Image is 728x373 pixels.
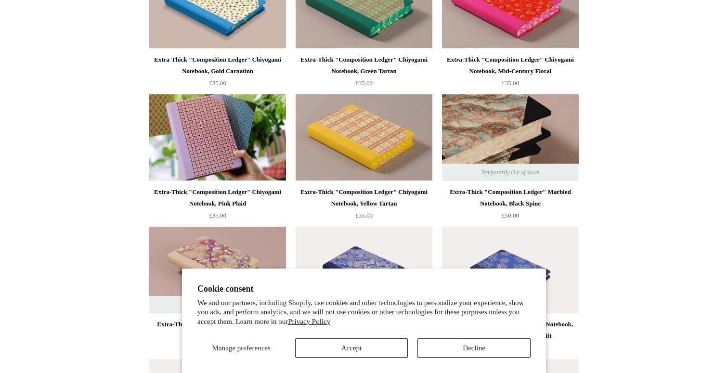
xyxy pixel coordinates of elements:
a: Extra-Thick "Composition Ledger" Chiyogami Notebook, Mid-Century Floral £35.00 [442,54,579,93]
img: Extra-Thick "Composition Ledger" Chiyogami Notebook, Yellow Tartan [296,94,432,181]
a: Extra-Thick "Composition Ledger" Chiyogami Notebook, Yellow Tartan £35.00 [296,186,432,226]
button: Manage preferences [197,338,286,358]
div: Extra-Thick "Composition Ledger" Chiyogami Notebook, Pink Plaid [152,186,284,209]
button: Decline [417,338,531,358]
a: Extra-Thick "Composition Ledger" Marbled Notebook, Black Spine £50.00 [442,186,579,226]
div: Extra-Thick "Composition Ledger" Chiyogami Notebook, Yellow Tartan [298,186,430,209]
span: £35.00 [502,79,519,87]
a: Extra-Thick "Composition Ledger" Chiyogami Notebook, Yellow Tartan Extra-Thick "Composition Ledge... [296,94,432,181]
a: Extra-Thick "Composition Ledger" Chiyogami Notebook, Gold Carnation £35.00 [149,54,286,93]
a: Extra-Thick "Composition Ledger" Chiyogami Notebook, Pink Plaid Extra-Thick "Composition Ledger" ... [149,94,286,181]
a: Extra-Thick "Composition Ledger" Chiyogami Notebook, Green Tartan £35.00 [296,54,432,93]
img: Extra-Thick "Composition Ledger" Marbled Notebook, Cream Spine [149,227,286,313]
img: Extra-Thick "Composition Ledger" Notebook, Chiyogami Notebook, Book On Book [296,227,432,313]
span: Temporarily Out of Stock [179,296,256,313]
a: Privacy Policy [288,318,330,325]
a: Extra-Thick "Composition Ledger" Notebook, Chiyogami Notebook, Book On Book Extra-Thick "Composit... [296,227,432,313]
a: Extra-Thick "Composition Ledger" Notebook, Chiyogami Notebook, The Gift Extra-Thick "Composition ... [442,227,579,313]
p: We and our partners, including Shopify, use cookies and other technologies to personalize your ex... [197,298,531,327]
span: £35.00 [209,212,226,219]
a: Extra-Thick "Composition Ledger" Marbled Notebook, Cream Spine Extra-Thick "Composition Ledger" M... [149,227,286,313]
div: Extra-Thick "Composition Ledger" Chiyogami Notebook, Mid-Century Floral [444,54,576,77]
a: Extra-Thick "Composition Ledger" Chiyogami Notebook, Pink Plaid £35.00 [149,186,286,226]
span: £35.00 [355,79,373,87]
span: £35.00 [355,212,373,219]
h2: Cookie consent [197,284,531,294]
img: Extra-Thick "Composition Ledger" Marbled Notebook, Black Spine [442,94,579,181]
div: Extra-Thick "Composition Ledger" Marbled Notebook, Cream Spine [152,319,284,342]
span: Manage preferences [212,344,271,352]
span: £35.00 [209,79,226,87]
img: Extra-Thick "Composition Ledger" Chiyogami Notebook, Pink Plaid [149,94,286,181]
img: Extra-Thick "Composition Ledger" Notebook, Chiyogami Notebook, The Gift [442,227,579,313]
button: Accept [295,338,408,358]
span: Temporarily Out of Stock [471,164,549,181]
div: Extra-Thick "Composition Ledger" Marbled Notebook, Black Spine [444,186,576,209]
span: £50.00 [502,212,519,219]
a: Extra-Thick "Composition Ledger" Marbled Notebook, Cream Spine £50.00 [149,319,286,358]
div: Extra-Thick "Composition Ledger" Chiyogami Notebook, Green Tartan [298,54,430,77]
a: Extra-Thick "Composition Ledger" Marbled Notebook, Black Spine Extra-Thick "Composition Ledger" M... [442,94,579,181]
div: Extra-Thick "Composition Ledger" Chiyogami Notebook, Gold Carnation [152,54,284,77]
